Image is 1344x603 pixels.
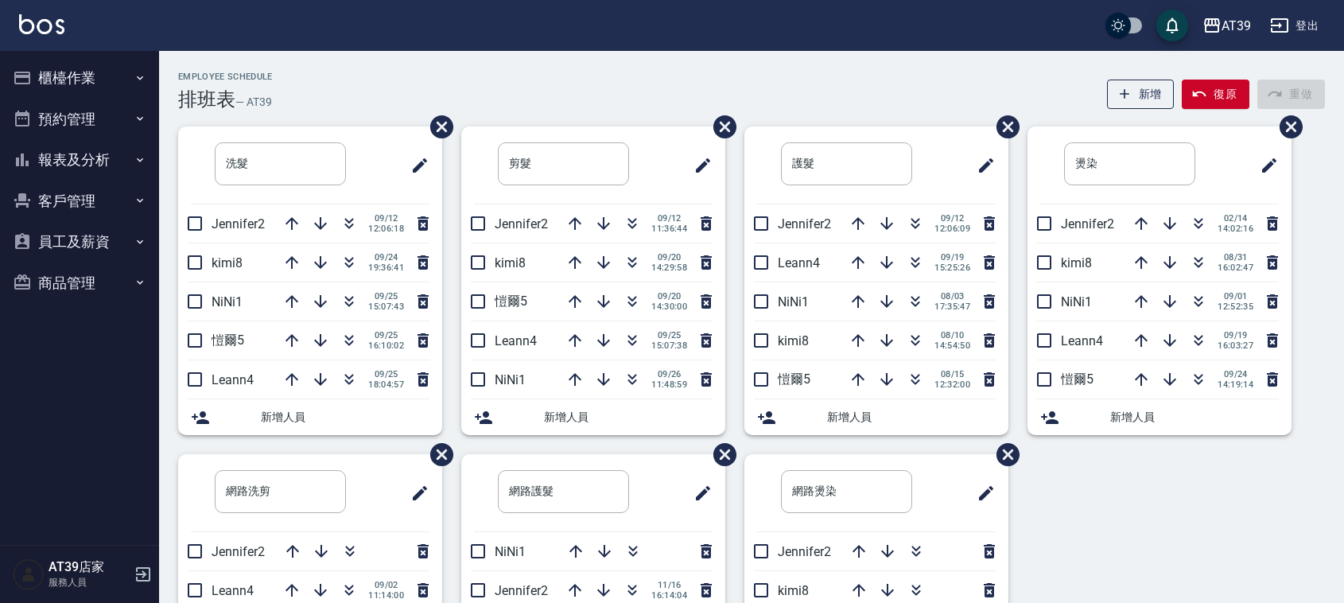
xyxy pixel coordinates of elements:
input: 排版標題 [781,142,912,185]
img: Person [13,558,45,590]
span: 12:06:18 [368,224,404,234]
h5: AT39店家 [49,559,130,575]
span: 14:54:50 [934,340,970,351]
span: NiNi1 [212,294,243,309]
span: 修改班表的標題 [684,146,713,185]
span: Leann4 [778,255,820,270]
span: 08/15 [934,369,970,379]
button: AT39 [1196,10,1257,42]
span: 08/31 [1218,252,1253,263]
span: NiNi1 [495,544,526,559]
span: 09/02 [368,580,404,590]
span: kimi8 [1061,255,1092,270]
span: 新增人員 [1110,409,1279,426]
button: 預約管理 [6,99,153,140]
span: 09/26 [651,369,687,379]
span: 09/12 [651,213,687,224]
button: 報表及分析 [6,139,153,181]
span: 12:32:00 [934,379,970,390]
span: 刪除班表 [418,103,456,150]
span: 09/19 [934,252,970,263]
span: 刪除班表 [985,431,1022,478]
span: 11:36:44 [651,224,687,234]
span: Jennifer2 [1061,216,1114,231]
input: 排版標題 [215,470,346,513]
span: 修改班表的標題 [401,146,429,185]
span: 刪除班表 [701,103,739,150]
h3: 排班表 [178,88,235,111]
span: 18:04:57 [368,379,404,390]
span: 09/12 [934,213,970,224]
span: 09/01 [1218,291,1253,301]
span: 新增人員 [261,409,429,426]
span: 14:30:00 [651,301,687,312]
span: Jennifer2 [778,544,831,559]
span: 14:19:14 [1218,379,1253,390]
span: 14:02:16 [1218,224,1253,234]
span: 16:14:04 [651,590,687,601]
button: save [1156,10,1188,41]
span: 11:14:00 [368,590,404,601]
span: 11:48:59 [651,379,687,390]
span: 修改班表的標題 [684,474,713,512]
span: 12:52:35 [1218,301,1253,312]
span: Jennifer2 [495,216,548,231]
span: 12:06:09 [934,224,970,234]
input: 排版標題 [1064,142,1195,185]
span: 修改班表的標題 [401,474,429,512]
span: 15:07:38 [651,340,687,351]
span: 09/25 [651,330,687,340]
input: 排版標題 [781,470,912,513]
span: 09/19 [1218,330,1253,340]
span: 09/25 [368,369,404,379]
span: Jennifer2 [212,544,265,559]
span: 08/03 [934,291,970,301]
span: 修改班表的標題 [1250,146,1279,185]
button: 客戶管理 [6,181,153,222]
div: 新增人員 [178,399,442,435]
button: 員工及薪資 [6,221,153,263]
div: 新增人員 [461,399,725,435]
span: 愷爾5 [1061,372,1093,387]
span: 09/25 [368,291,404,301]
span: 11/16 [651,580,687,590]
span: 新增人員 [544,409,713,426]
button: 復原 [1182,80,1249,109]
span: 17:35:47 [934,301,970,312]
p: 服務人員 [49,575,130,589]
span: 02/14 [1218,213,1253,224]
div: 新增人員 [744,399,1008,435]
span: 14:29:58 [651,263,687,273]
span: 16:10:02 [368,340,404,351]
span: kimi8 [495,255,526,270]
input: 排版標題 [215,142,346,185]
span: 09/12 [368,213,404,224]
button: 登出 [1264,11,1325,41]
span: 新增人員 [827,409,996,426]
span: 刪除班表 [1268,103,1305,150]
span: kimi8 [778,583,809,598]
span: 09/24 [368,252,404,263]
span: 愷爾5 [778,372,810,387]
h6: — AT39 [235,94,272,111]
span: 09/20 [651,252,687,263]
div: AT39 [1222,16,1251,36]
span: 刪除班表 [418,431,456,478]
input: 排版標題 [498,470,629,513]
span: 15:25:26 [934,263,970,273]
span: 修改班表的標題 [967,474,996,512]
input: 排版標題 [498,142,629,185]
div: 新增人員 [1027,399,1292,435]
span: Leann4 [212,583,254,598]
button: 新增 [1107,80,1175,109]
span: 刪除班表 [985,103,1022,150]
span: NiNi1 [495,372,526,387]
img: Logo [19,14,64,34]
span: 16:03:27 [1218,340,1253,351]
span: NiNi1 [1061,294,1092,309]
span: kimi8 [778,333,809,348]
h2: Employee Schedule [178,72,273,82]
span: 09/24 [1218,369,1253,379]
span: 愷爾5 [212,333,244,348]
button: 商品管理 [6,263,153,304]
